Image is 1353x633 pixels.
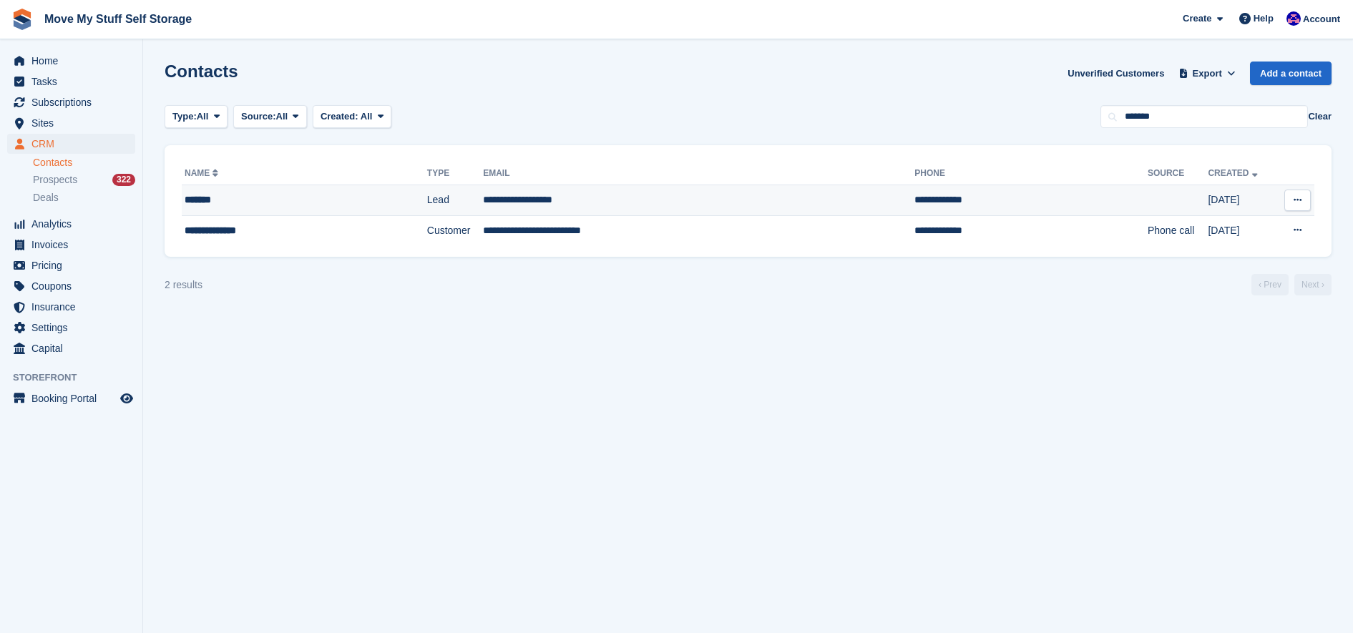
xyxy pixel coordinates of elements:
[31,214,117,234] span: Analytics
[7,51,135,71] a: menu
[7,113,135,133] a: menu
[1193,67,1222,81] span: Export
[31,318,117,338] span: Settings
[185,168,221,178] a: Name
[11,9,33,30] img: stora-icon-8386f47178a22dfd0bd8f6a31ec36ba5ce8667c1dd55bd0f319d3a0aa187defe.svg
[914,162,1148,185] th: Phone
[31,276,117,296] span: Coupons
[33,172,135,187] a: Prospects 322
[31,134,117,154] span: CRM
[427,185,483,216] td: Lead
[33,156,135,170] a: Contacts
[7,297,135,317] a: menu
[427,162,483,185] th: Type
[1062,62,1170,85] a: Unverified Customers
[31,235,117,255] span: Invoices
[165,278,202,293] div: 2 results
[1208,185,1275,216] td: [DATE]
[1286,11,1301,26] img: Jade Whetnall
[33,191,59,205] span: Deals
[31,338,117,358] span: Capital
[1148,162,1208,185] th: Source
[7,134,135,154] a: menu
[39,7,197,31] a: Move My Stuff Self Storage
[31,72,117,92] span: Tasks
[165,105,228,129] button: Type: All
[7,318,135,338] a: menu
[172,109,197,124] span: Type:
[31,92,117,112] span: Subscriptions
[241,109,275,124] span: Source:
[483,162,914,185] th: Email
[321,111,358,122] span: Created:
[31,113,117,133] span: Sites
[31,388,117,408] span: Booking Portal
[1183,11,1211,26] span: Create
[7,214,135,234] a: menu
[13,371,142,385] span: Storefront
[1251,274,1289,295] a: Previous
[31,297,117,317] span: Insurance
[1208,168,1260,178] a: Created
[1308,109,1332,124] button: Clear
[7,388,135,408] a: menu
[1303,12,1340,26] span: Account
[361,111,373,122] span: All
[1176,62,1239,85] button: Export
[427,215,483,245] td: Customer
[1148,215,1208,245] td: Phone call
[1250,62,1332,85] a: Add a contact
[31,255,117,275] span: Pricing
[1249,274,1334,295] nav: Page
[7,72,135,92] a: menu
[112,174,135,186] div: 322
[276,109,288,124] span: All
[33,173,77,187] span: Prospects
[313,105,391,129] button: Created: All
[118,390,135,407] a: Preview store
[1208,215,1275,245] td: [DATE]
[7,92,135,112] a: menu
[31,51,117,71] span: Home
[233,105,307,129] button: Source: All
[7,235,135,255] a: menu
[1294,274,1332,295] a: Next
[33,190,135,205] a: Deals
[165,62,238,81] h1: Contacts
[7,338,135,358] a: menu
[1254,11,1274,26] span: Help
[7,255,135,275] a: menu
[7,276,135,296] a: menu
[197,109,209,124] span: All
